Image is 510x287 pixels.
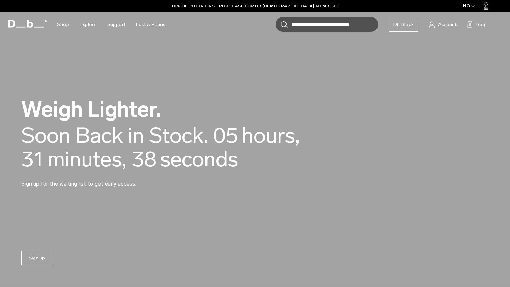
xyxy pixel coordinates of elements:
[47,147,126,171] span: minutes
[52,12,171,37] nav: Main Navigation
[80,12,97,37] a: Explore
[389,17,418,32] a: Db Black
[21,99,340,120] h2: Weigh Lighter.
[132,147,157,171] span: 38
[172,3,338,9] a: 10% OFF YOUR FIRST PURCHASE FOR DB [DEMOGRAPHIC_DATA] MEMBERS
[160,147,238,171] span: seconds
[136,12,166,37] a: Lost & Found
[107,12,125,37] a: Support
[213,124,238,147] span: 05
[57,12,69,37] a: Shop
[21,171,191,188] p: Sign up for the waiting list to get early access.
[21,124,208,147] div: Soon Back in Stock.
[242,124,300,147] span: hours,
[476,21,485,28] span: Bag
[21,251,52,265] a: Sign up
[438,21,457,28] span: Account
[21,147,44,171] span: 31
[467,20,485,29] button: Bag
[429,20,457,29] a: Account
[122,146,126,172] span: ,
